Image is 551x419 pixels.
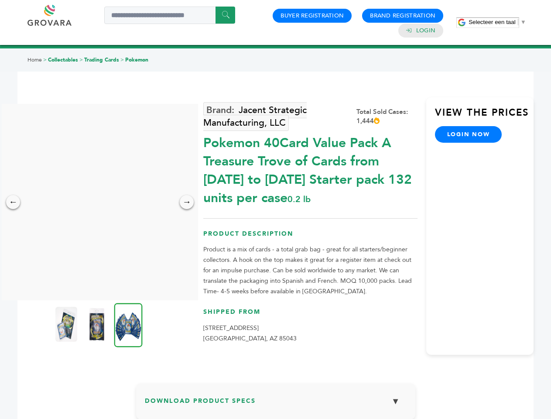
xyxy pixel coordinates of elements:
[27,56,42,63] a: Home
[203,308,418,323] h3: Shipped From
[203,323,418,344] p: [STREET_ADDRESS] [GEOGRAPHIC_DATA], AZ 85043
[84,56,119,63] a: Trading Cards
[180,195,194,209] div: →
[48,56,78,63] a: Collectables
[6,195,20,209] div: ←
[356,107,418,126] div: Total Sold Cases: 1,444
[281,12,344,20] a: Buyer Registration
[114,303,143,347] img: Pokemon 40-Card Value Pack – A Treasure Trove of Cards from 1996 to 2024 - Starter pack! 132 unit...
[43,56,47,63] span: >
[86,307,108,342] img: Pokemon 40-Card Value Pack – A Treasure Trove of Cards from 1996 to 2024 - Starter pack! 132 unit...
[145,392,407,417] h3: Download Product Specs
[203,244,418,297] p: Product is a mix of cards - a total grab bag - great for all starters/beginner collectors. A hook...
[370,12,435,20] a: Brand Registration
[520,19,526,25] span: ▼
[435,126,502,143] a: login now
[469,19,515,25] span: Selecteer een taal
[435,106,534,126] h3: View the Prices
[203,130,418,207] div: Pokemon 40Card Value Pack A Treasure Trove of Cards from [DATE] to [DATE] Starter pack 132 units ...
[125,56,148,63] a: Pokemon
[79,56,83,63] span: >
[518,19,518,25] span: ​
[203,102,307,131] a: Jacent Strategic Manufacturing, LLC
[203,230,418,245] h3: Product Description
[104,7,235,24] input: Search a product or brand...
[287,193,311,205] span: 0.2 lb
[120,56,124,63] span: >
[469,19,526,25] a: Selecteer een taal​
[385,392,407,411] button: ▼
[416,27,435,34] a: Login
[55,307,77,342] img: Pokemon 40-Card Value Pack – A Treasure Trove of Cards from 1996 to 2024 - Starter pack! 132 unit...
